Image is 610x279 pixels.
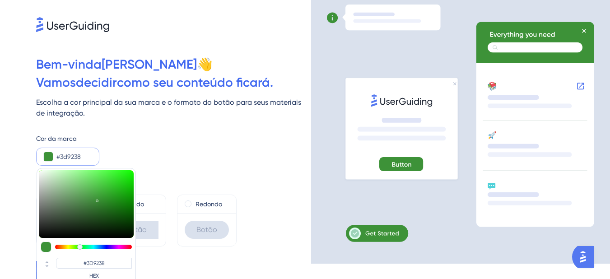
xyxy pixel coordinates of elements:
font: Próximo [36,266,59,274]
font: 👋 [197,57,213,72]
font: Formato de botão [36,182,88,189]
button: Próximo [36,261,70,279]
font: Redondo [196,200,222,208]
font: decidir [76,75,117,90]
font: Botão [126,225,147,234]
iframe: Iniciador do Assistente de IA do UserGuiding [572,243,599,270]
font: Botão [196,225,217,234]
font: como seu conteúdo ficará. [117,75,273,90]
font: Escolha a cor principal da sua marca e o formato do botão para seus materiais de integração. [36,98,301,117]
font: Vamos [36,75,76,90]
font: Bem-vinda [36,57,102,72]
font: [PERSON_NAME] [102,57,197,72]
font: HEX [89,273,99,279]
font: Cor da marca [36,135,77,142]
